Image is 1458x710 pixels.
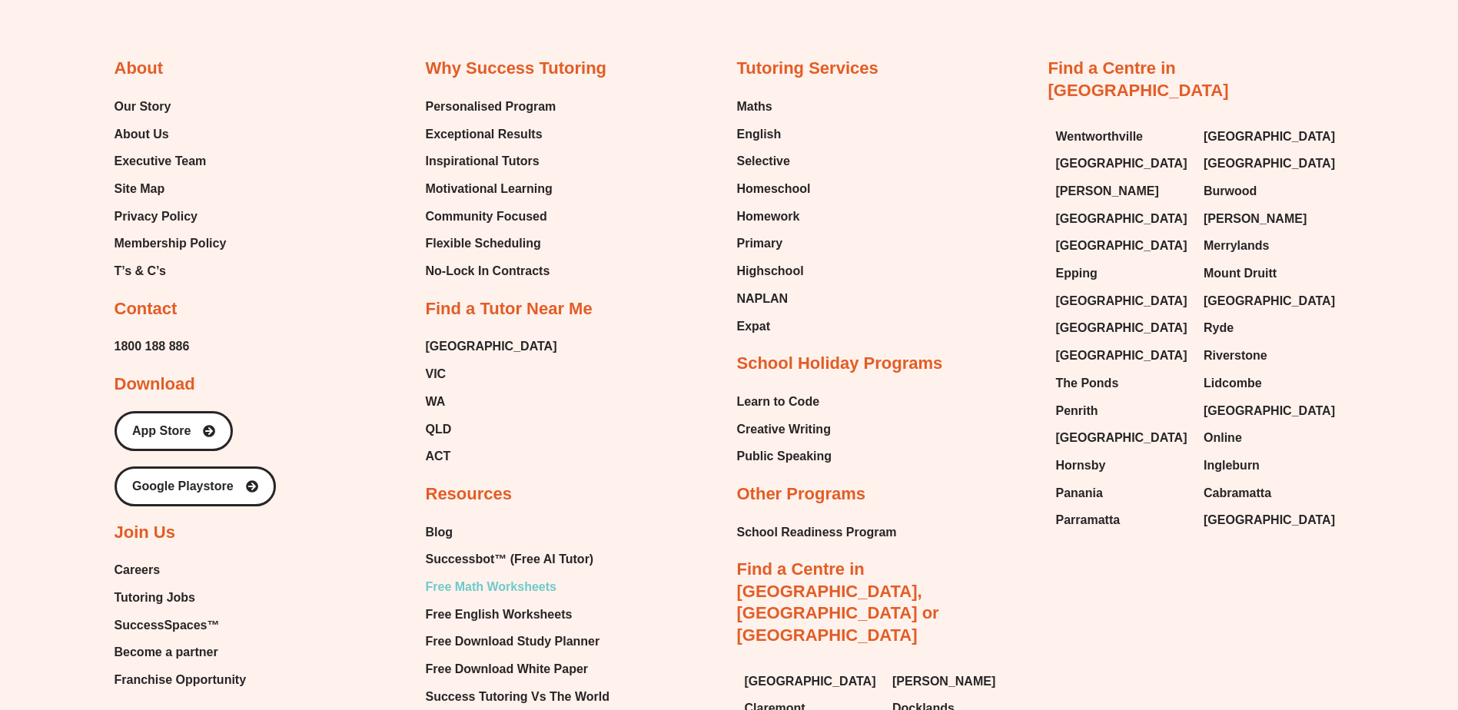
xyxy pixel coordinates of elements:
[115,641,247,664] a: Become a partner
[1204,344,1267,367] span: Riverstone
[115,614,220,637] span: SuccessSpaces™
[1056,317,1189,340] a: [GEOGRAPHIC_DATA]
[426,177,553,201] span: Motivational Learning
[737,418,832,441] a: Creative Writing
[737,287,811,310] a: NAPLAN
[737,390,820,413] span: Learn to Code
[426,418,557,441] a: QLD
[1056,207,1189,231] a: [GEOGRAPHIC_DATA]
[1048,58,1229,100] a: Find a Centre in [GEOGRAPHIC_DATA]
[1056,509,1189,532] a: Parramatta
[1204,290,1337,313] a: [GEOGRAPHIC_DATA]
[426,363,557,386] a: VIC
[1056,317,1187,340] span: [GEOGRAPHIC_DATA]
[737,205,800,228] span: Homework
[737,353,943,375] h2: School Holiday Programs
[426,603,609,626] a: Free English Worksheets
[115,466,276,506] a: Google Playstore
[737,418,831,441] span: Creative Writing
[1204,125,1335,148] span: [GEOGRAPHIC_DATA]
[737,177,811,201] a: Homeschool
[115,411,233,451] a: App Store
[1204,234,1269,257] span: Merrylands
[1056,454,1106,477] span: Hornsby
[1056,400,1098,423] span: Penrith
[115,177,165,201] span: Site Map
[1056,426,1187,450] span: [GEOGRAPHIC_DATA]
[132,480,234,493] span: Google Playstore
[426,95,556,118] a: Personalised Program
[737,95,772,118] span: Maths
[1204,152,1337,175] a: [GEOGRAPHIC_DATA]
[426,445,451,468] span: ACT
[1204,509,1337,532] a: [GEOGRAPHIC_DATA]
[426,521,609,544] a: Blog
[426,576,556,599] span: Free Math Worksheets
[1204,344,1337,367] a: Riverstone
[1056,180,1159,203] span: [PERSON_NAME]
[1204,372,1262,395] span: Lidcombe
[426,521,453,544] span: Blog
[115,335,190,358] a: 1800 188 886
[426,58,607,80] h2: Why Success Tutoring
[115,298,178,320] h2: Contact
[1056,234,1189,257] a: [GEOGRAPHIC_DATA]
[115,373,195,396] h2: Download
[737,521,897,544] a: School Readiness Program
[115,232,227,255] span: Membership Policy
[737,205,811,228] a: Homework
[115,150,207,173] span: Executive Team
[426,363,447,386] span: VIC
[1056,125,1189,148] a: Wentworthville
[426,548,609,571] a: Successbot™ (Free AI Tutor)
[1204,180,1257,203] span: Burwood
[892,670,995,693] span: [PERSON_NAME]
[426,298,593,320] h2: Find a Tutor Near Me
[115,58,164,80] h2: About
[1056,125,1144,148] span: Wentworthville
[1204,454,1337,477] a: Ingleburn
[1056,234,1187,257] span: [GEOGRAPHIC_DATA]
[1204,482,1337,505] a: Cabramatta
[1204,152,1335,175] span: [GEOGRAPHIC_DATA]
[1056,290,1189,313] a: [GEOGRAPHIC_DATA]
[1204,509,1335,532] span: [GEOGRAPHIC_DATA]
[737,150,790,173] span: Selective
[1204,400,1335,423] span: [GEOGRAPHIC_DATA]
[737,260,804,283] span: Highschool
[426,603,573,626] span: Free English Worksheets
[115,614,247,637] a: SuccessSpaces™
[1056,400,1189,423] a: Penrith
[1204,426,1337,450] a: Online
[426,576,609,599] a: Free Math Worksheets
[426,177,556,201] a: Motivational Learning
[115,641,218,664] span: Become a partner
[1204,207,1307,231] span: [PERSON_NAME]
[737,559,939,645] a: Find a Centre in [GEOGRAPHIC_DATA], [GEOGRAPHIC_DATA] or [GEOGRAPHIC_DATA]
[1056,262,1189,285] a: Epping
[737,58,878,80] h2: Tutoring Services
[1204,400,1337,423] a: [GEOGRAPHIC_DATA]
[426,630,600,653] span: Free Download Study Planner
[115,586,195,609] span: Tutoring Jobs
[426,630,609,653] a: Free Download Study Planner
[115,177,227,201] a: Site Map
[1204,426,1242,450] span: Online
[1204,482,1271,505] span: Cabramatta
[1056,344,1189,367] a: [GEOGRAPHIC_DATA]
[426,232,556,255] a: Flexible Scheduling
[115,559,247,582] a: Careers
[115,586,247,609] a: Tutoring Jobs
[745,670,878,693] a: [GEOGRAPHIC_DATA]
[115,95,227,118] a: Our Story
[115,669,247,692] a: Franchise Opportunity
[1056,509,1121,532] span: Parramatta
[1204,180,1337,203] a: Burwood
[892,670,1025,693] a: [PERSON_NAME]
[115,123,169,146] span: About Us
[115,123,227,146] a: About Us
